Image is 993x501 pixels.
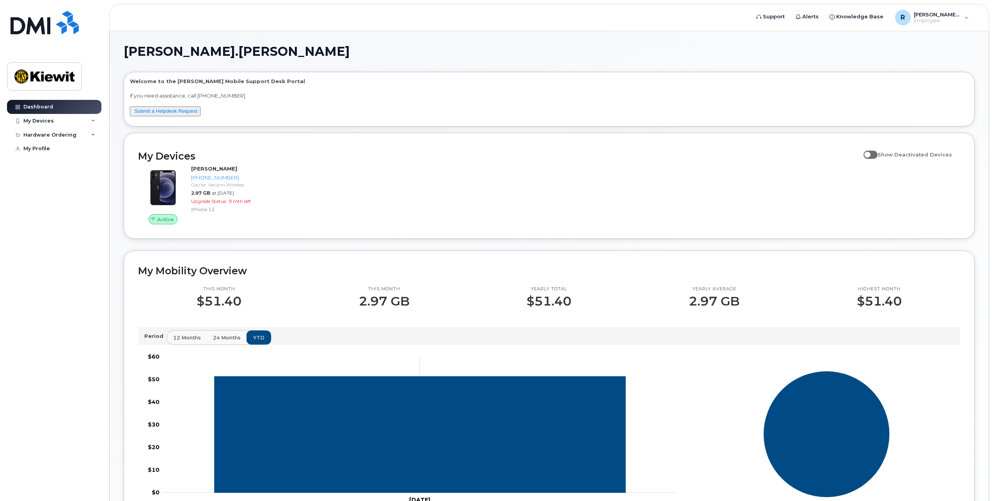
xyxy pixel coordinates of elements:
[191,198,227,204] span: Upgrade Status:
[191,174,333,181] div: [PHONE_NUMBER]
[124,46,350,57] span: [PERSON_NAME].[PERSON_NAME]
[148,466,160,473] tspan: $10
[857,294,902,308] p: $51.40
[157,216,174,223] span: Active
[213,334,241,341] span: 24 months
[191,165,237,172] strong: [PERSON_NAME]
[857,286,902,292] p: Highest month
[191,181,333,188] div: Carrier: Verizon Wireless
[148,444,160,451] tspan: $20
[138,165,337,224] a: Active[PERSON_NAME][PHONE_NUMBER]Carrier: Verizon Wireless2.97 GBat [DATE]Upgrade Status:9 mth le...
[173,334,201,341] span: 12 months
[148,421,160,428] tspan: $30
[197,294,241,308] p: $51.40
[864,147,870,153] input: Show Deactivated Devices
[197,286,241,292] p: This month
[138,265,960,277] h2: My Mobility Overview
[212,190,234,196] span: at [DATE]
[527,294,571,308] p: $51.40
[689,294,739,308] p: 2.97 GB
[359,286,410,292] p: This month
[229,198,251,204] span: 9 mth left
[130,107,200,116] button: Submit a Helpdesk Request
[148,376,160,383] tspan: $50
[148,353,160,360] tspan: $60
[135,108,197,114] a: Submit a Helpdesk Request
[144,332,167,340] p: Period
[130,92,968,99] p: If you need assistance, call [PHONE_NUMBER]
[152,489,160,496] tspan: $0
[144,169,182,206] img: iPhone_12.jpg
[527,286,571,292] p: Yearly total
[148,398,160,405] tspan: $40
[959,467,987,495] iframe: Messenger Launcher
[191,206,333,213] div: iPhone 12
[763,371,890,498] g: Series
[878,151,952,158] span: Show Deactivated Devices
[138,150,860,162] h2: My Devices
[689,286,739,292] p: Yearly average
[359,294,410,308] p: 2.97 GB
[130,78,968,85] p: Welcome to the [PERSON_NAME] Mobile Support Desk Portal
[215,377,626,493] g: 402-680-0488
[191,190,210,196] span: 2.97 GB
